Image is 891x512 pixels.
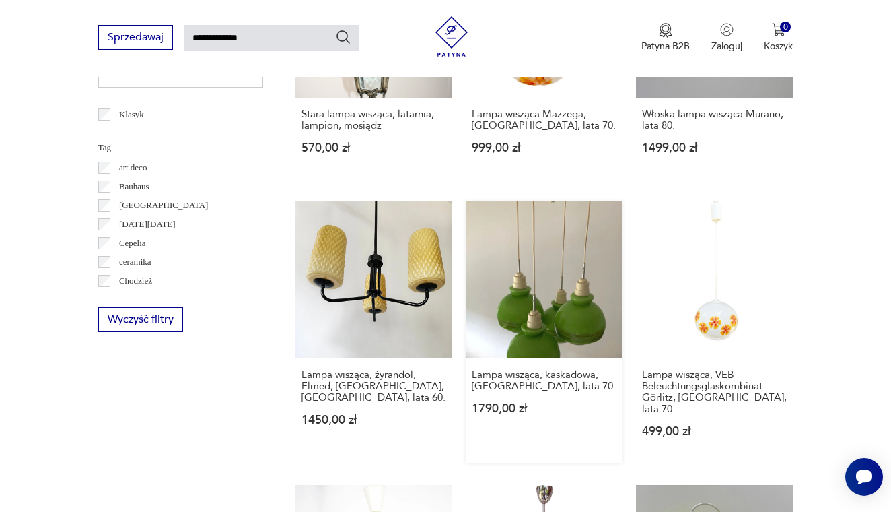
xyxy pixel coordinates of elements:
h3: Włoska lampa wisząca Murano, lata 80. [642,108,787,131]
p: 1499,00 zł [642,142,787,154]
p: Zaloguj [711,40,742,53]
p: 1450,00 zł [301,414,446,426]
p: art deco [119,160,147,175]
p: [DATE][DATE] [119,217,176,232]
iframe: Smartsupp widget button [845,458,883,496]
button: Zaloguj [711,23,742,53]
p: Bauhaus [119,179,149,194]
p: Tag [98,140,263,155]
a: Lampa wisząca, kaskadowa, zielona, lata 70.Lampa wisząca, kaskadowa, [GEOGRAPHIC_DATA], lata 70.1... [466,201,622,463]
h3: Lampa wisząca, żyrandol, Elmed, [GEOGRAPHIC_DATA], [GEOGRAPHIC_DATA], lata 60. [301,369,446,404]
p: 499,00 zł [642,426,787,437]
img: Ikonka użytkownika [720,23,734,36]
p: [GEOGRAPHIC_DATA] [119,198,209,213]
img: Ikona medalu [659,23,672,38]
p: 999,00 zł [472,142,616,154]
p: 570,00 zł [301,142,446,154]
button: Wyczyść filtry [98,307,183,332]
button: Sprzedawaj [98,25,173,50]
button: Patyna B2B [641,23,690,53]
p: Chodzież [119,274,152,288]
button: Szukaj [335,29,351,45]
button: 0Koszyk [764,23,793,53]
h3: Lampa wisząca, VEB Beleuchtungsglaskombinat Görlitz, [GEOGRAPHIC_DATA], lata 70. [642,369,787,415]
h3: Lampa wisząca, kaskadowa, [GEOGRAPHIC_DATA], lata 70. [472,369,616,392]
p: Ćmielów [119,292,151,307]
p: 1790,00 zł [472,403,616,414]
a: Sprzedawaj [98,34,173,43]
h3: Stara lampa wisząca, latarnia, lampion, mosiądz [301,108,446,131]
p: Cepelia [119,236,146,251]
p: Koszyk [764,40,793,53]
h3: Lampa wisząca Mazzega, [GEOGRAPHIC_DATA], lata 70. [472,108,616,131]
p: ceramika [119,255,151,269]
img: Ikona koszyka [772,23,785,36]
a: Lampa wisząca, żyrandol, Elmed, Zabrze, Polska, lata 60.Lampa wisząca, żyrandol, Elmed, [GEOGRAPH... [295,201,452,463]
a: Lampa wisząca, VEB Beleuchtungsglaskombinat Görlitz, Niemcy, lata 70.Lampa wisząca, VEB Beleuchtu... [636,201,793,463]
div: 0 [780,22,791,33]
a: Ikona medaluPatyna B2B [641,23,690,53]
img: Patyna - sklep z meblami i dekoracjami vintage [431,16,472,57]
p: Patyna B2B [641,40,690,53]
p: Klasyk [119,107,144,122]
